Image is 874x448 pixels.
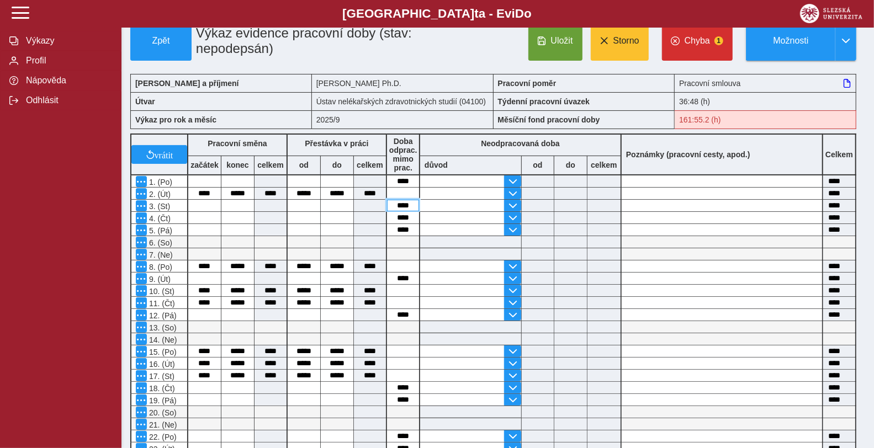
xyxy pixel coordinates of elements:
[481,139,559,148] b: Neodpracovaná doba
[23,95,112,105] span: Odhlásit
[147,178,172,186] span: 1. (Po)
[515,7,524,20] span: D
[136,273,147,284] button: Menu
[685,36,710,46] span: Chyba
[524,7,532,20] span: o
[147,299,175,308] span: 11. (Čt)
[147,250,173,259] span: 7. (Ne)
[136,237,147,248] button: Menu
[474,7,478,20] span: t
[136,407,147,418] button: Menu
[136,249,147,260] button: Menu
[755,36,827,46] span: Možnosti
[662,21,733,61] button: Chyba1
[312,110,494,129] div: 2025/9
[498,115,600,124] b: Měsíční fond pracovní doby
[147,311,177,320] span: 12. (Pá)
[23,56,112,66] span: Profil
[135,79,239,88] b: [PERSON_NAME] a příjmení
[136,176,147,187] button: Menu
[136,419,147,430] button: Menu
[130,21,192,61] button: Zpět
[136,212,147,223] button: Menu
[305,139,368,148] b: Přestávka v práci
[147,433,177,441] span: 22. (Po)
[425,161,448,169] b: důvod
[192,21,437,61] h1: Výkaz evidence pracovní doby (stav: nepodepsán)
[147,348,177,356] span: 15. (Po)
[675,92,856,110] div: 36:48 (h)
[675,74,856,92] div: Pracovní smlouva
[136,285,147,296] button: Menu
[136,358,147,369] button: Menu
[135,97,155,106] b: Útvar
[554,161,587,169] b: do
[136,431,147,442] button: Menu
[136,346,147,357] button: Menu
[131,145,187,164] button: vrátit
[221,161,254,169] b: konec
[147,275,171,284] span: 9. (Út)
[136,334,147,345] button: Menu
[147,396,177,405] span: 19. (Pá)
[147,226,172,235] span: 5. (Pá)
[136,188,147,199] button: Menu
[825,150,853,159] b: Celkem
[23,36,112,46] span: Výkazy
[136,370,147,381] button: Menu
[255,161,287,169] b: celkem
[136,200,147,211] button: Menu
[312,92,494,110] div: Ústav nelékařských zdravotnických studií (04100)
[354,161,386,169] b: celkem
[136,382,147,393] button: Menu
[33,7,841,21] b: [GEOGRAPHIC_DATA] a - Evi
[147,323,177,332] span: 13. (So)
[147,408,177,417] span: 20. (So)
[622,150,755,159] b: Poznámky (pracovní cesty, apod.)
[136,322,147,333] button: Menu
[136,394,147,406] button: Menu
[498,79,557,88] b: Pracovní poměr
[147,335,177,344] span: 14. (Ne)
[800,4,862,23] img: logo_web_su.png
[288,161,320,169] b: od
[613,36,639,46] span: Storno
[312,74,494,92] div: [PERSON_NAME] Ph.D.
[147,372,174,381] span: 17. (St)
[498,97,590,106] b: Týdenní pracovní úvazek
[551,36,573,46] span: Uložit
[522,161,554,169] b: od
[136,225,147,236] button: Menu
[147,263,172,271] span: 8. (Po)
[155,150,173,159] span: vrátit
[136,261,147,272] button: Menu
[136,310,147,321] button: Menu
[208,139,267,148] b: Pracovní směna
[147,384,175,393] span: 18. (Čt)
[23,76,112,86] span: Nápověda
[147,238,172,247] span: 6. (So)
[675,110,856,129] div: Fond pracovní doby (161:55.2 h) a součet hodin (161:30 h) se neshodují!
[147,190,171,199] span: 2. (Út)
[135,36,187,46] span: Zpět
[135,115,216,124] b: Výkaz pro rok a měsíc
[147,287,174,296] span: 10. (St)
[389,137,417,172] b: Doba odprac. mimo prac.
[147,214,171,223] span: 4. (Čt)
[147,202,170,211] span: 3. (St)
[188,161,221,169] b: začátek
[746,21,835,61] button: Možnosti
[714,36,723,45] span: 1
[147,360,175,369] span: 16. (Út)
[136,297,147,308] button: Menu
[321,161,353,169] b: do
[528,21,582,61] button: Uložit
[587,161,621,169] b: celkem
[147,420,177,429] span: 21. (Ne)
[591,21,649,61] button: Storno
